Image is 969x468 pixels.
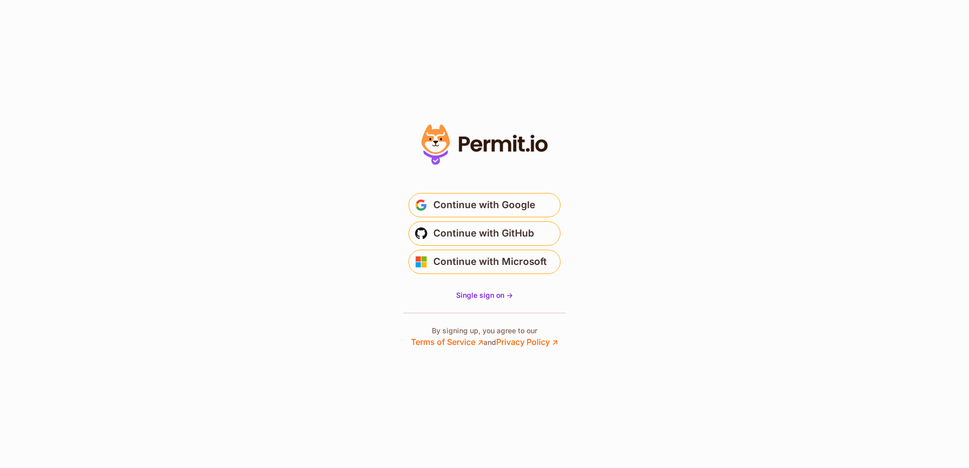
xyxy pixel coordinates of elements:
button: Continue with GitHub [408,221,561,246]
a: Terms of Service ↗ [411,337,483,347]
span: Continue with Google [433,197,535,213]
a: Single sign on -> [456,290,513,300]
span: Continue with Microsoft [433,254,547,270]
span: Single sign on -> [456,291,513,299]
p: By signing up, you agree to our and [411,326,558,348]
span: Continue with GitHub [433,225,534,242]
a: Privacy Policy ↗ [496,337,558,347]
button: Continue with Google [408,193,561,217]
button: Continue with Microsoft [408,250,561,274]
